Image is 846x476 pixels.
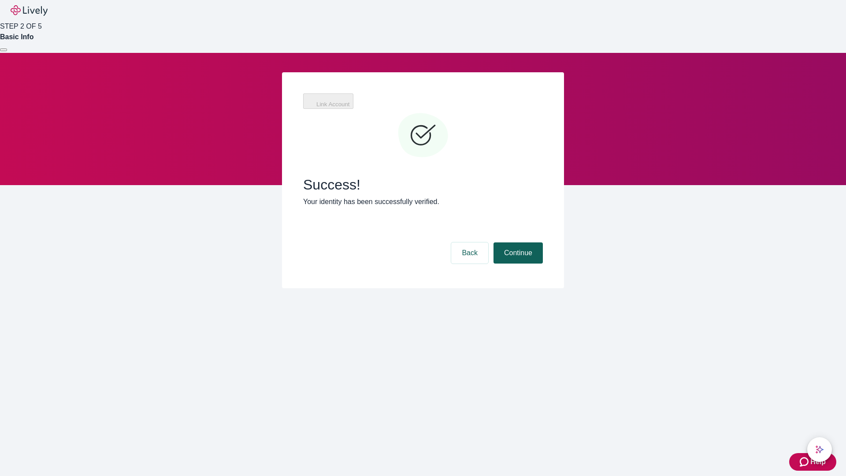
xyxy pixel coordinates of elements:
[303,197,543,207] p: Your identity has been successfully verified.
[451,242,488,264] button: Back
[789,453,836,471] button: Zendesk support iconHelp
[815,445,824,454] svg: Lively AI Assistant
[303,93,353,109] button: Link Account
[800,457,810,467] svg: Zendesk support icon
[493,242,543,264] button: Continue
[397,109,449,162] svg: Checkmark icon
[303,176,543,193] span: Success!
[11,5,48,16] img: Lively
[810,457,826,467] span: Help
[807,437,832,462] button: chat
